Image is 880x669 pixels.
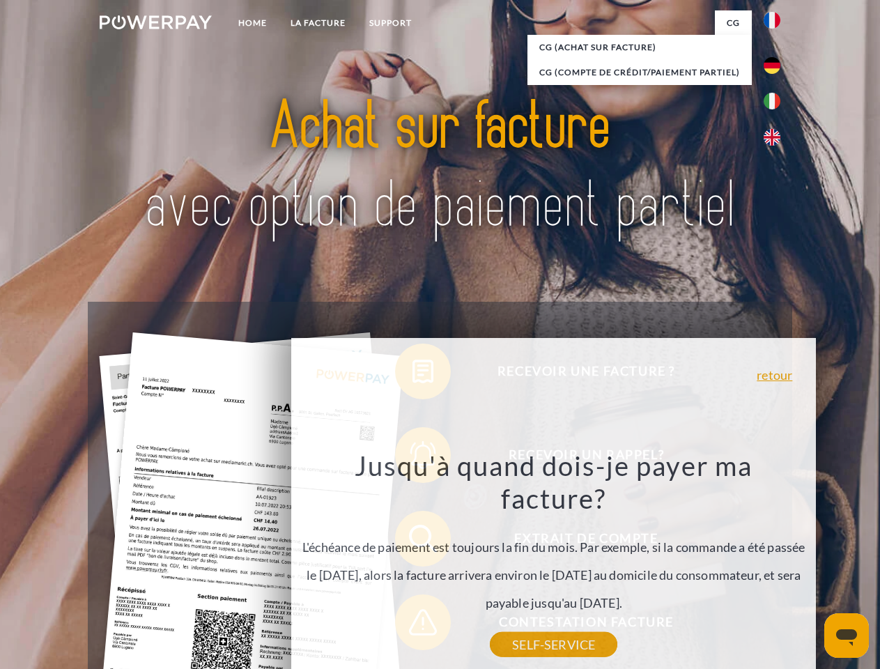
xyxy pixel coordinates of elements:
[764,12,780,29] img: fr
[715,10,752,36] a: CG
[764,93,780,109] img: it
[279,10,357,36] a: LA FACTURE
[757,369,792,381] a: retour
[527,60,752,85] a: CG (Compte de crédit/paiement partiel)
[300,449,808,516] h3: Jusqu'à quand dois-je payer ma facture?
[527,35,752,60] a: CG (achat sur facture)
[490,632,617,657] a: SELF-SERVICE
[100,15,212,29] img: logo-powerpay-white.svg
[357,10,424,36] a: Support
[764,129,780,146] img: en
[824,613,869,658] iframe: Bouton de lancement de la fenêtre de messagerie
[300,449,808,645] div: L'échéance de paiement est toujours la fin du mois. Par exemple, si la commande a été passée le [...
[764,57,780,74] img: de
[226,10,279,36] a: Home
[133,67,747,267] img: title-powerpay_fr.svg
